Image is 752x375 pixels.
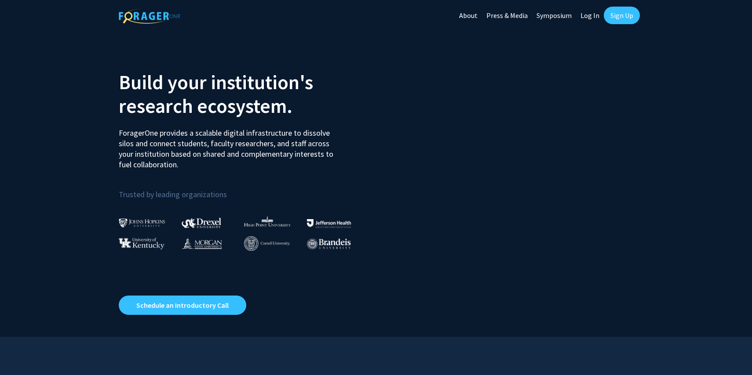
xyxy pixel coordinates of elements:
[119,177,369,201] p: Trusted by leading organizations
[307,219,351,227] img: Thomas Jefferson University
[244,216,291,227] img: High Point University
[119,70,369,118] h2: Build your institution's research ecosystem.
[182,238,222,249] img: Morgan State University
[244,236,290,251] img: Cornell University
[119,218,165,227] img: Johns Hopkins University
[119,8,180,24] img: ForagerOne Logo
[182,218,221,228] img: Drexel University
[307,238,351,249] img: Brandeis University
[604,7,640,24] a: Sign Up
[119,296,246,315] a: Opens in a new tab
[119,238,164,249] img: University of Kentucky
[119,121,339,170] p: ForagerOne provides a scalable digital infrastructure to dissolve silos and connect students, fac...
